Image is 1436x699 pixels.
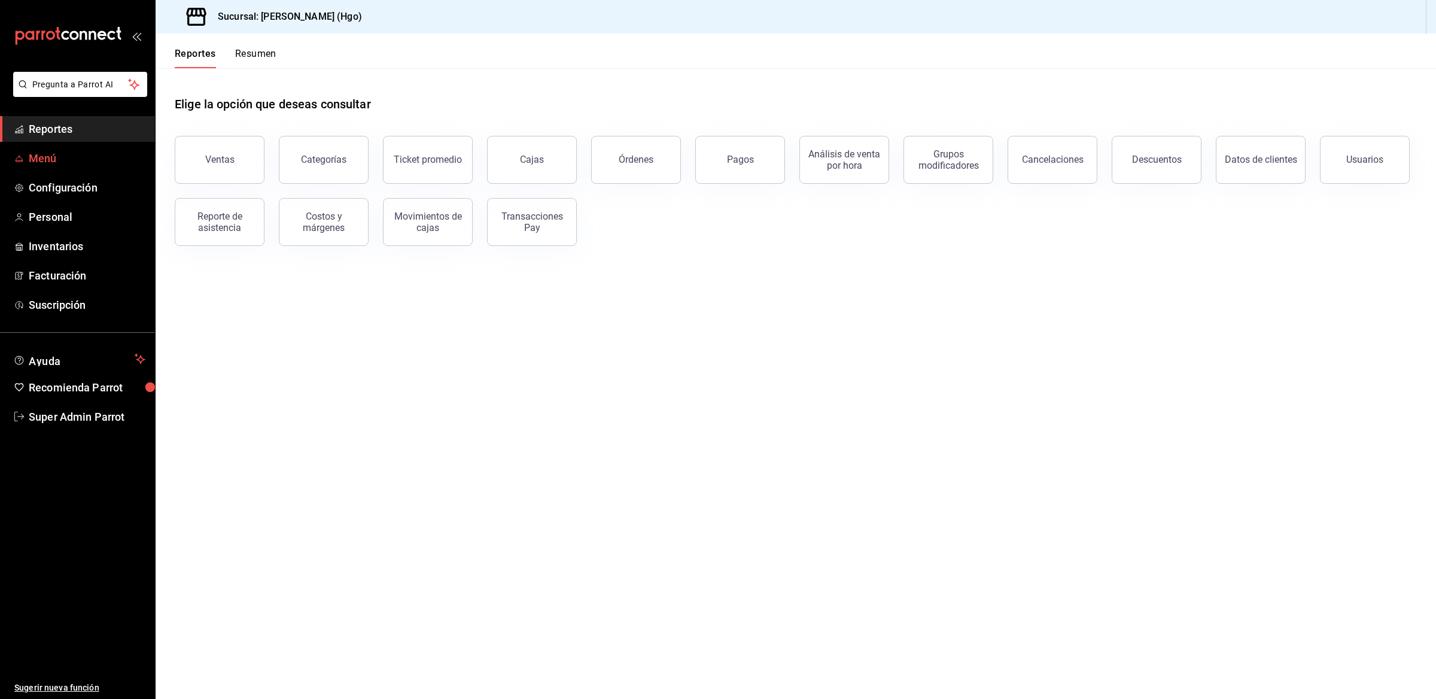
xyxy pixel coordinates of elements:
span: Inventarios [29,238,145,254]
span: Reportes [29,121,145,137]
button: Análisis de venta por hora [799,136,889,184]
button: Ventas [175,136,264,184]
button: Pagos [695,136,785,184]
h3: Sucursal: [PERSON_NAME] (Hgo) [208,10,362,24]
button: Cancelaciones [1008,136,1097,184]
div: Grupos modificadores [911,148,985,171]
div: Análisis de venta por hora [807,148,881,171]
h1: Elige la opción que deseas consultar [175,95,371,113]
div: Cajas [520,154,544,165]
button: Reportes [175,48,216,68]
button: Resumen [235,48,276,68]
span: Suscripción [29,297,145,313]
span: Recomienda Parrot [29,379,145,396]
span: Configuración [29,180,145,196]
button: Reporte de asistencia [175,198,264,246]
div: Descuentos [1132,154,1182,165]
button: Ticket promedio [383,136,473,184]
div: Costos y márgenes [287,211,361,233]
div: Categorías [301,154,346,165]
button: Pregunta a Parrot AI [13,72,147,97]
div: Ticket promedio [394,154,462,165]
div: Movimientos de cajas [391,211,465,233]
div: Cancelaciones [1022,154,1084,165]
span: Personal [29,209,145,225]
div: Usuarios [1346,154,1383,165]
button: open_drawer_menu [132,31,141,41]
button: Usuarios [1320,136,1410,184]
a: Pregunta a Parrot AI [8,87,147,99]
button: Movimientos de cajas [383,198,473,246]
span: Menú [29,150,145,166]
button: Costos y márgenes [279,198,369,246]
span: Super Admin Parrot [29,409,145,425]
button: Órdenes [591,136,681,184]
div: Ventas [205,154,235,165]
span: Ayuda [29,352,130,366]
div: navigation tabs [175,48,276,68]
button: Datos de clientes [1216,136,1306,184]
div: Reporte de asistencia [182,211,257,233]
div: Transacciones Pay [495,211,569,233]
button: Categorías [279,136,369,184]
button: Cajas [487,136,577,184]
div: Datos de clientes [1225,154,1297,165]
span: Sugerir nueva función [14,682,145,694]
button: Grupos modificadores [903,136,993,184]
div: Órdenes [619,154,653,165]
span: Facturación [29,268,145,284]
span: Pregunta a Parrot AI [32,78,129,91]
button: Descuentos [1112,136,1201,184]
button: Transacciones Pay [487,198,577,246]
div: Pagos [727,154,754,165]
